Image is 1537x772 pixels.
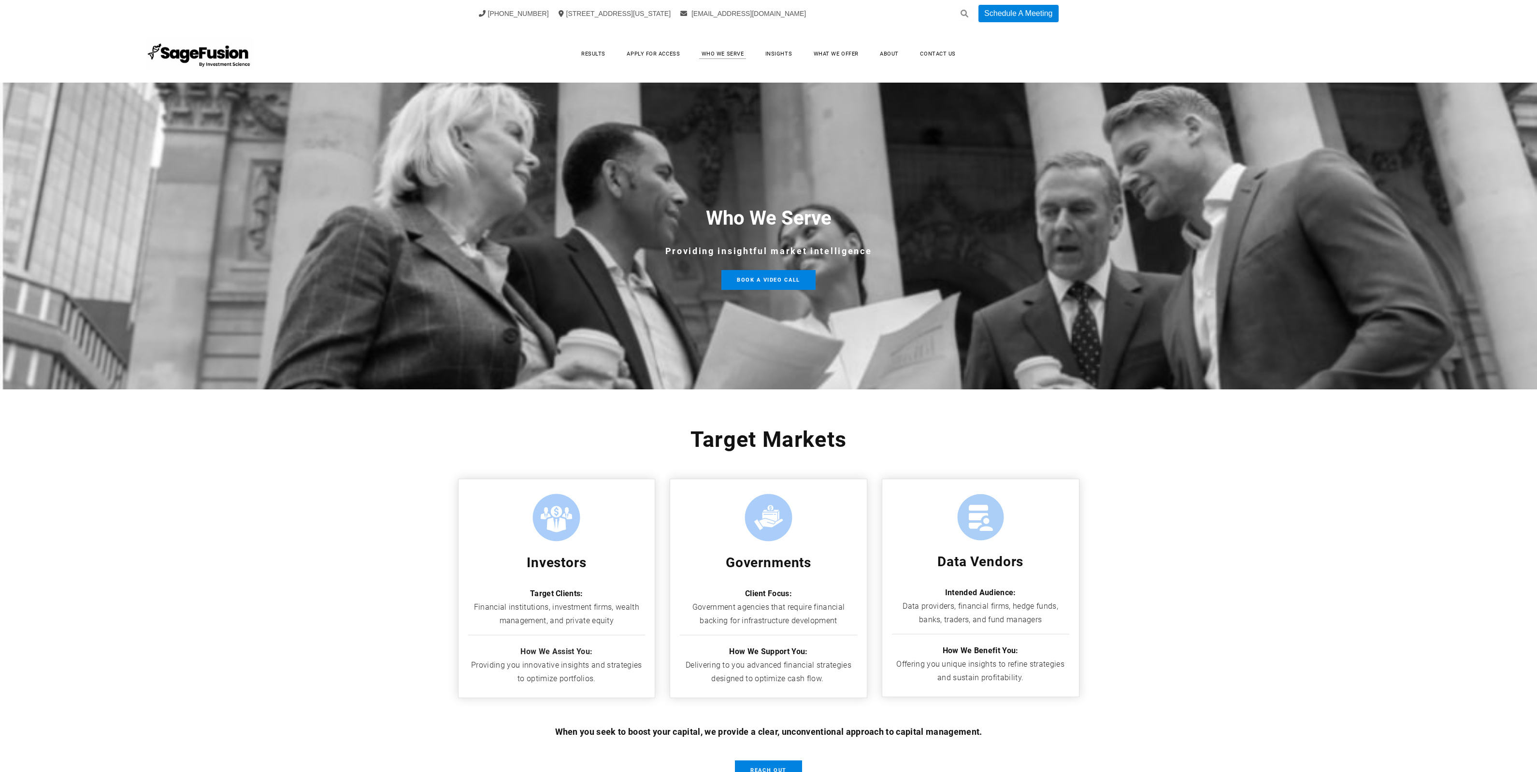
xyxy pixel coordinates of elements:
[978,5,1058,22] a: Schedule A Meeting
[617,46,689,61] a: Apply for Access
[937,554,1023,570] strong: Data Vendors
[943,646,1019,655] font: How We Benefit You:
[896,659,1064,682] font: Offering you unique insights to refine strategies and sustain profitability.
[745,589,792,598] font: Client Focus:
[945,588,1016,597] font: Intended Audience:
[686,660,851,683] font: Delivering to you advanced financial strategies designed to optimize cash flow.
[729,647,807,656] font: How We Support You:
[706,207,832,229] font: Who We Serve
[527,555,587,571] strong: Investors
[910,46,965,61] a: Contact Us
[458,430,1079,449] h2: Target Markets
[804,46,868,61] a: What We Offer
[680,645,857,686] div: ​ ​
[530,589,583,598] font: Target Clients:
[692,46,754,61] a: Who We Serve
[458,400,1079,428] div: ​
[957,494,1004,541] img: Picture
[692,602,845,625] font: Government agencies that require financial backing for infrastructure development
[721,270,816,290] a: book a video call
[680,10,806,17] a: [EMAIL_ADDRESS][DOMAIN_NAME]
[572,46,615,61] a: Results
[479,10,549,17] a: [PHONE_NUMBER]
[726,555,811,571] strong: Governments
[555,727,982,737] font: When you seek to boost your capital, we provide a clear, unconventional approach to capital manag...
[474,602,639,625] font: Financial institutions, investment firms, wealth management, and private equity
[745,494,792,542] img: Picture
[532,494,580,542] img: Picture
[870,46,908,61] a: About
[559,10,671,17] a: [STREET_ADDRESS][US_STATE]
[520,647,592,656] font: How We Assist You:
[145,37,254,71] img: SageFusion | Intelligent Investment Management
[471,660,642,683] font: Providing you innovative insights and strategies to optimize portfolios.
[903,601,1058,624] font: Data providers, financial firms, hedge funds, banks, traders, and fund managers
[665,246,872,256] span: Providing insightful market intelligence
[756,46,802,61] a: Insights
